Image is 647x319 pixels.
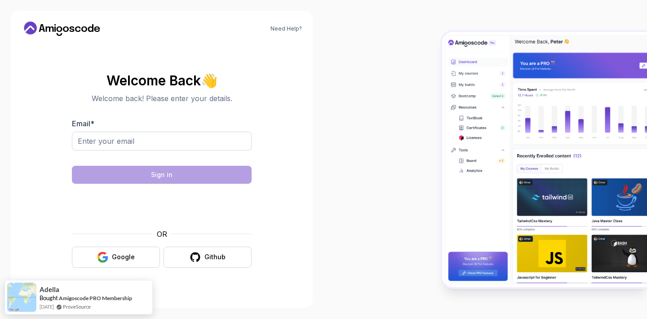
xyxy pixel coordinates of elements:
[7,283,36,312] img: provesource social proof notification image
[40,286,59,293] span: Adella
[164,247,252,268] button: Github
[59,294,132,302] a: Amigoscode PRO Membership
[270,25,302,32] a: Need Help?
[112,253,135,261] div: Google
[72,119,94,128] label: Email *
[40,303,54,310] span: [DATE]
[22,22,102,36] a: Home link
[94,189,230,223] iframe: Widget containing checkbox for hCaptcha security challenge
[151,170,173,179] div: Sign in
[72,93,252,104] p: Welcome back! Please enter your details.
[199,71,220,90] span: 👋
[63,304,91,310] a: ProveSource
[40,294,58,301] span: Bought
[72,247,160,268] button: Google
[72,166,252,184] button: Sign in
[72,132,252,151] input: Enter your email
[442,32,647,287] img: Amigoscode Dashboard
[157,229,167,239] p: OR
[72,73,252,88] h2: Welcome Back
[204,253,226,261] div: Github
